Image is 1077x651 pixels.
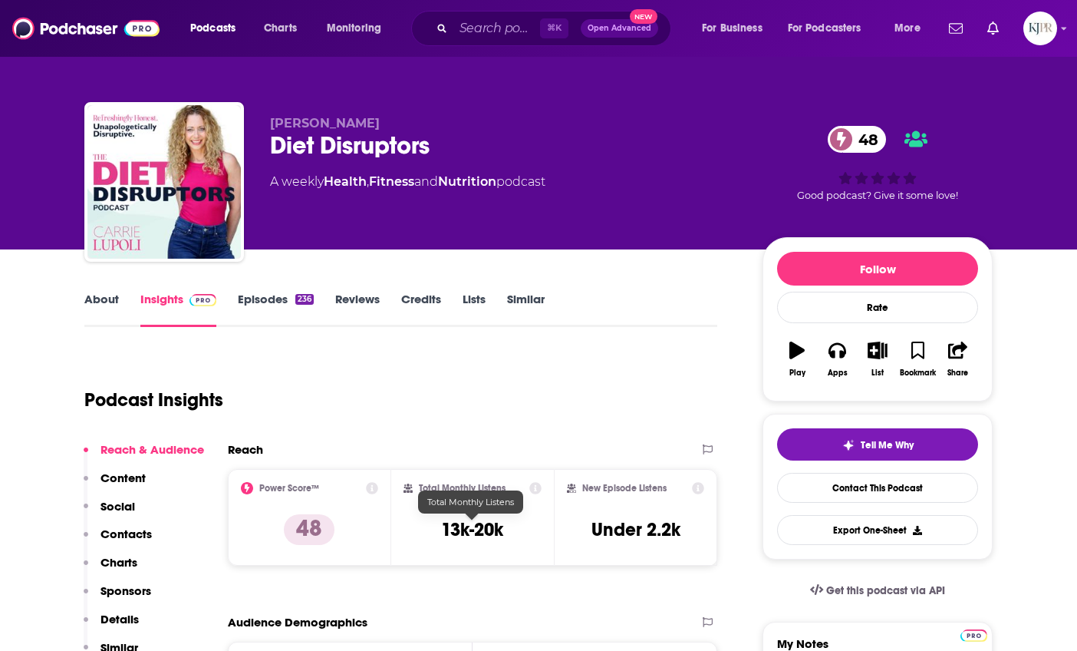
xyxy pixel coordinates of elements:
div: Search podcasts, credits, & more... [426,11,686,46]
h1: Podcast Insights [84,388,223,411]
a: Episodes236 [238,292,314,327]
a: Pro website [960,627,987,642]
div: List [871,368,884,378]
h3: Under 2.2k [591,518,680,541]
p: Reach & Audience [100,442,204,457]
div: A weekly podcast [270,173,545,191]
button: Export One-Sheet [777,515,978,545]
button: Bookmark [898,332,937,387]
span: 48 [843,126,886,153]
button: Sponsors [84,583,151,612]
h2: Power Score™ [259,483,319,494]
span: Open Advanced [588,25,651,32]
button: Details [84,612,139,640]
img: User Profile [1023,12,1057,45]
a: Fitness [369,174,414,189]
button: Apps [817,332,857,387]
button: Content [84,471,146,499]
button: Play [777,332,817,387]
p: Contacts [100,527,152,541]
span: ⌘ K [540,18,568,38]
span: Total Monthly Listens [427,497,514,507]
p: 48 [284,514,334,545]
h3: 13k-20k [441,518,503,541]
a: Reviews [335,292,380,327]
button: Share [938,332,978,387]
a: Similar [507,292,545,327]
a: Get this podcast via API [798,572,957,610]
div: Bookmark [900,368,936,378]
h2: Total Monthly Listens [419,483,506,494]
p: Charts [100,555,137,570]
button: open menu [179,16,255,41]
a: InsightsPodchaser Pro [140,292,216,327]
div: Apps [828,368,848,378]
button: Open AdvancedNew [581,19,658,38]
button: open menu [778,16,884,41]
input: Search podcasts, credits, & more... [453,16,540,41]
a: Contact This Podcast [777,473,978,503]
p: Details [100,612,139,626]
a: Credits [401,292,441,327]
a: Lists [463,292,486,327]
button: Contacts [84,527,152,555]
div: Share [947,368,968,378]
a: Health [324,174,367,189]
span: For Business [702,18,762,39]
div: Play [789,368,805,378]
h2: New Episode Listens [582,483,667,494]
span: Charts [264,18,297,39]
div: Rate [777,292,978,323]
button: Show profile menu [1023,12,1057,45]
p: Social [100,499,135,514]
a: Nutrition [438,174,496,189]
a: Show notifications dropdown [943,15,969,41]
button: List [858,332,898,387]
span: and [414,174,438,189]
span: New [630,9,657,24]
img: tell me why sparkle [842,439,855,451]
button: Social [84,499,135,527]
span: More [894,18,921,39]
a: 48 [828,126,886,153]
h2: Audience Demographics [228,615,367,630]
a: Show notifications dropdown [981,15,1005,41]
span: Logged in as KJPRpodcast [1023,12,1057,45]
span: Get this podcast via API [826,584,945,597]
button: open menu [316,16,401,41]
div: 48Good podcast? Give it some love! [762,116,993,211]
button: open menu [884,16,940,41]
p: Sponsors [100,583,151,598]
span: Tell Me Why [861,439,914,451]
img: Podchaser Pro [960,630,987,642]
a: Charts [254,16,306,41]
button: Charts [84,555,137,583]
button: tell me why sparkleTell Me Why [777,428,978,461]
button: Reach & Audience [84,442,204,471]
p: Content [100,471,146,485]
img: Diet Disruptors [87,105,241,259]
a: About [84,292,119,327]
span: Good podcast? Give it some love! [797,190,958,201]
span: [PERSON_NAME] [270,116,380,131]
button: Follow [777,252,978,286]
span: For Podcasters [788,18,861,39]
h2: Reach [228,442,263,457]
span: , [367,174,369,189]
img: Podchaser - Follow, Share and Rate Podcasts [12,14,160,43]
button: open menu [691,16,782,41]
img: Podchaser Pro [189,294,216,306]
span: Monitoring [327,18,381,39]
span: Podcasts [190,18,235,39]
div: 236 [295,294,314,305]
